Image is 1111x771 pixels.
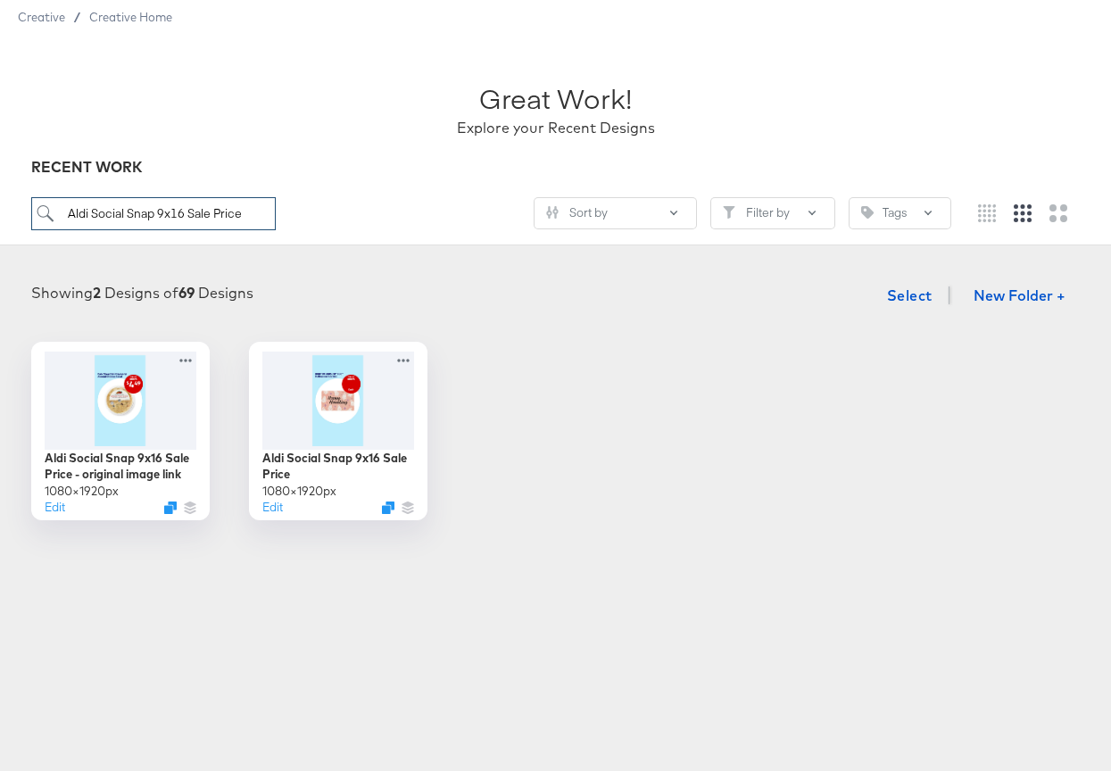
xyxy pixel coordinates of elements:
strong: 69 [178,284,195,302]
div: Aldi Social Snap 9x16 Sale Price1080×1920pxEditDuplicate [249,342,427,520]
button: Edit [45,499,65,516]
button: Select [880,278,940,313]
svg: Duplicate [164,502,177,514]
div: Aldi Social Snap 9x16 Sale Price - original image link [45,450,196,483]
span: Creative [18,10,65,24]
div: Explore your Recent Designs [457,118,655,138]
button: SlidersSort by [534,197,697,229]
svg: Large grid [1049,204,1067,222]
button: TagTags [849,197,951,229]
div: Great Work! [479,79,632,118]
input: Search for a design [31,197,276,230]
button: Edit [262,499,283,516]
div: 1080 × 1920 px [45,483,119,500]
button: New Folder + [958,280,1081,314]
div: 1080 × 1920 px [262,483,336,500]
svg: Filter [723,206,735,219]
div: Showing Designs of Designs [31,283,253,303]
span: Select [887,283,933,308]
svg: Small grid [978,204,996,222]
a: Creative Home [89,10,172,24]
span: / [65,10,89,24]
button: FilterFilter by [710,197,835,229]
svg: Medium grid [1014,204,1032,222]
svg: Duplicate [382,502,394,514]
strong: 2 [93,284,101,302]
svg: Tag [861,206,874,219]
div: RECENT WORK [31,157,1081,178]
div: Aldi Social Snap 9x16 Sale Price [262,450,414,483]
svg: Sliders [546,206,559,219]
div: Aldi Social Snap 9x16 Sale Price - original image link1080×1920pxEditDuplicate [31,342,210,520]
